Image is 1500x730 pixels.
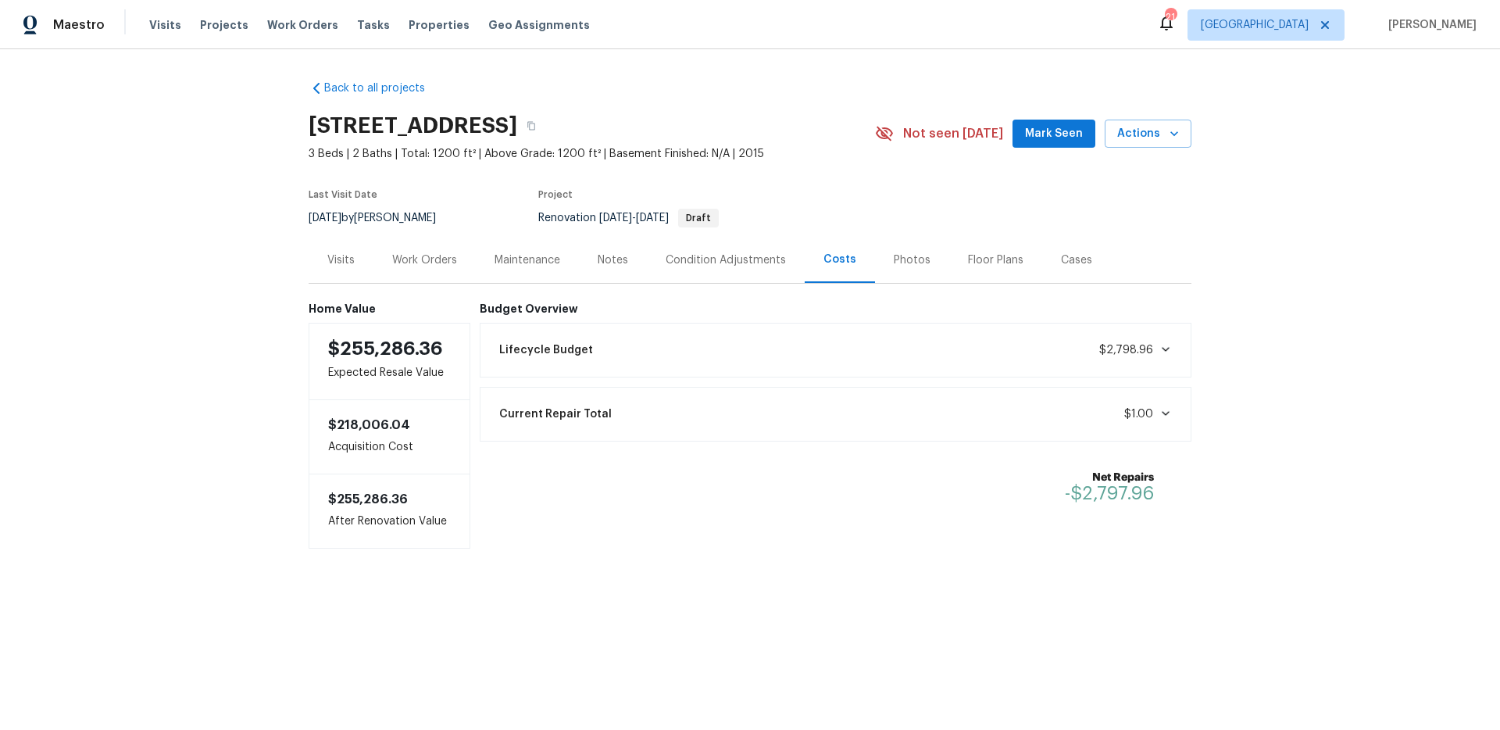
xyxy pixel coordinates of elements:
[666,252,786,268] div: Condition Adjustments
[200,17,248,33] span: Projects
[309,474,470,549] div: After Renovation Value
[903,126,1003,141] span: Not seen [DATE]
[599,213,669,224] span: -
[1065,470,1154,485] b: Net Repairs
[309,323,470,400] div: Expected Resale Value
[636,213,669,224] span: [DATE]
[309,81,459,96] a: Back to all projects
[392,252,457,268] div: Work Orders
[598,252,628,268] div: Notes
[309,146,875,162] span: 3 Beds | 2 Baths | Total: 1200 ft² | Above Grade: 1200 ft² | Basement Finished: N/A | 2015
[357,20,390,30] span: Tasks
[1061,252,1092,268] div: Cases
[1012,120,1095,149] button: Mark Seen
[894,252,930,268] div: Photos
[499,406,612,422] span: Current Repair Total
[488,17,590,33] span: Geo Assignments
[1105,120,1191,149] button: Actions
[309,190,377,199] span: Last Visit Date
[309,302,470,315] h6: Home Value
[309,213,341,224] span: [DATE]
[309,400,470,474] div: Acquisition Cost
[328,419,410,431] span: $218,006.04
[53,17,105,33] span: Maestro
[538,213,719,224] span: Renovation
[517,112,545,140] button: Copy Address
[409,17,470,33] span: Properties
[1201,17,1309,33] span: [GEOGRAPHIC_DATA]
[480,302,1192,315] h6: Budget Overview
[823,252,856,267] div: Costs
[495,252,560,268] div: Maintenance
[328,493,408,506] span: $255,286.36
[1117,124,1179,144] span: Actions
[328,339,443,358] span: $255,286.36
[149,17,181,33] span: Visits
[309,118,517,134] h2: [STREET_ADDRESS]
[1382,17,1477,33] span: [PERSON_NAME]
[1025,124,1083,144] span: Mark Seen
[309,209,455,227] div: by [PERSON_NAME]
[1165,9,1176,25] div: 21
[1124,409,1153,420] span: $1.00
[267,17,338,33] span: Work Orders
[1065,484,1154,503] span: -$2,797.96
[599,213,632,224] span: [DATE]
[327,252,355,268] div: Visits
[680,213,717,223] span: Draft
[1099,345,1153,356] span: $2,798.96
[538,190,573,199] span: Project
[968,252,1023,268] div: Floor Plans
[499,342,593,358] span: Lifecycle Budget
